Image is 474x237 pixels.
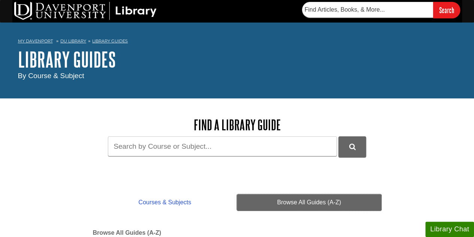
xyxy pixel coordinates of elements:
a: Courses & Subjects [93,194,237,211]
form: Searches DU Library's articles, books, and more [302,2,460,18]
a: My Davenport [18,38,53,44]
h2: Find a Library Guide [93,117,381,133]
h1: Library Guides [18,48,456,71]
input: Find Articles, Books, & More... [302,2,433,18]
a: DU Library [60,38,86,44]
i: Search Library Guides [349,143,356,150]
img: DU Library [14,2,157,20]
a: Browse All Guides (A-Z) [237,194,381,211]
button: DU Library Guides Search [338,136,366,157]
input: Search [433,2,460,18]
div: By Course & Subject [18,71,456,82]
nav: breadcrumb [18,36,456,48]
input: Search by Course or Subject... [108,136,337,156]
button: Library Chat [425,222,474,237]
a: Library Guides [92,38,128,44]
